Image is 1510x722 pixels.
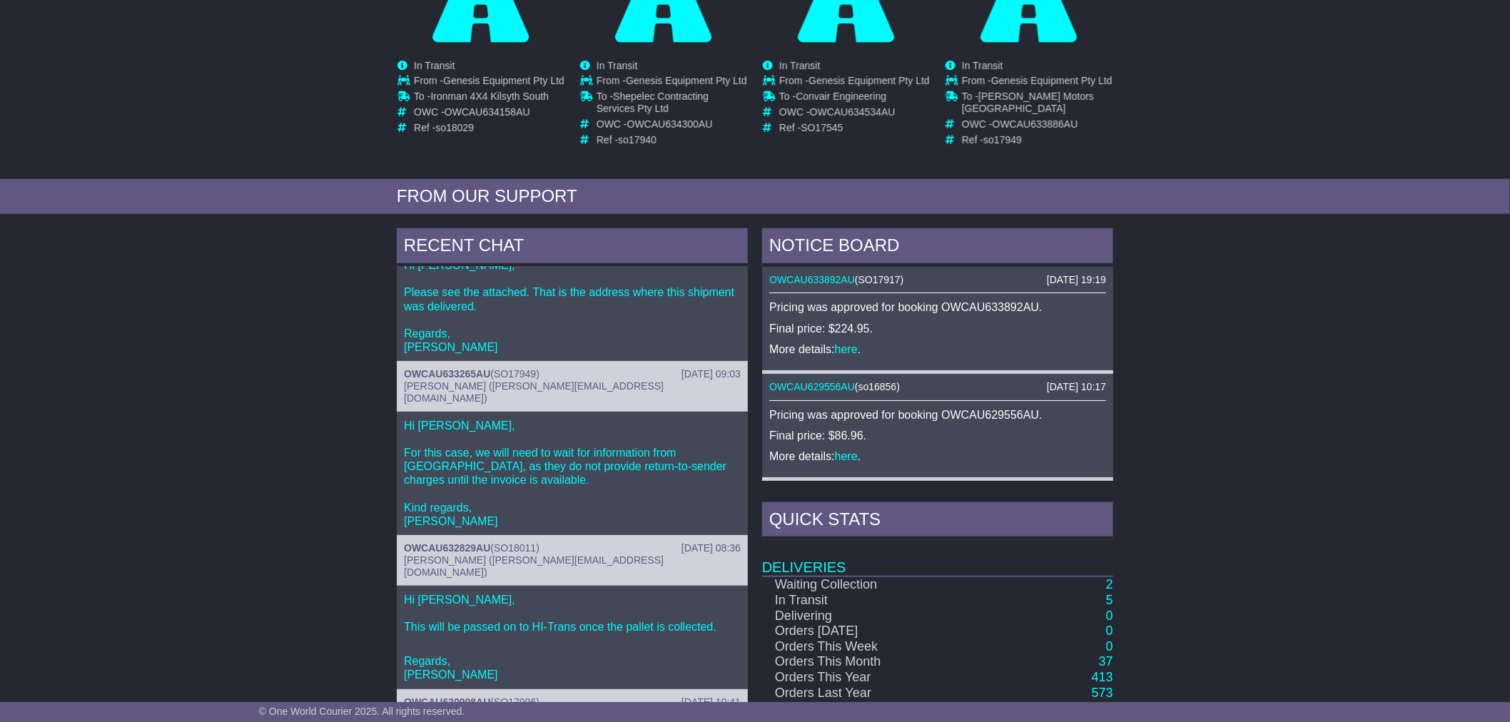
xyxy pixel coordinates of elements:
td: Orders This Week [762,639,968,655]
p: Final price: $86.96. [769,429,1106,442]
span: so18029 [435,122,474,133]
span: Genesis Equipment Pty Ltd [443,75,564,86]
td: To - [779,91,930,106]
span: SO17917 [858,274,901,285]
td: In Transit [762,593,968,609]
a: 413 [1092,670,1113,684]
span: © One World Courier 2025. All rights reserved. [259,706,465,717]
td: To - [962,91,1113,118]
div: Quick Stats [762,502,1113,541]
div: [DATE] 08:36 [681,542,741,554]
div: [DATE] 10:41 [681,696,741,708]
span: In Transit [597,60,638,71]
span: Genesis Equipment Pty Ltd [991,75,1113,86]
p: Hi [PERSON_NAME], Please see the attached. That is the address where this shipment was delivered.... [404,258,741,354]
p: More details: . [769,449,1106,463]
p: Hi [PERSON_NAME], For this case, we will need to wait for information from [GEOGRAPHIC_DATA], as ... [404,419,741,529]
div: ( ) [404,542,741,554]
td: From - [962,75,1113,91]
a: 37 [1099,654,1113,668]
span: SO18011 [494,542,536,554]
a: 0 [1106,624,1113,638]
td: Ref - [414,122,564,134]
span: In Transit [414,60,455,71]
span: so17949 [983,134,1022,146]
a: here [835,343,858,355]
td: Delivering [762,609,968,624]
span: [PERSON_NAME] ([PERSON_NAME][EMAIL_ADDRESS][DOMAIN_NAME]) [404,554,664,578]
td: Ref - [597,134,747,146]
div: ( ) [769,381,1106,393]
p: Pricing was approved for booking OWCAU633892AU. [769,300,1106,314]
div: ( ) [769,274,1106,286]
td: Orders Last Year [762,686,968,701]
td: OWC - [962,118,1113,134]
a: here [835,450,858,462]
td: Ref - [779,122,930,134]
td: Orders This Month [762,654,968,670]
span: OWCAU633886AU [993,118,1078,130]
p: Hi [PERSON_NAME], This will be passed on to HI-Trans once the pallet is collected. [404,593,741,634]
td: Ref - [962,134,1113,146]
div: FROM OUR SUPPORT [397,186,1113,207]
p: Pricing was approved for booking OWCAU629556AU. [769,408,1106,422]
span: Genesis Equipment Pty Ltd [626,75,747,86]
td: OWC - [414,106,564,122]
a: OWCAU630908AU [404,696,490,708]
p: Final price: $224.95. [769,322,1106,335]
div: [DATE] 19:19 [1047,274,1106,286]
span: Shepelec Contracting Services Pty Ltd [597,91,709,114]
a: 0 [1106,609,1113,623]
a: 573 [1092,686,1113,700]
span: SO17949 [494,368,536,380]
td: Deliveries [762,540,1113,576]
span: Ironman 4X4 Kilsyth South [430,91,549,102]
td: From - [779,75,930,91]
a: OWCAU632829AU [404,542,490,554]
td: Orders [DATE] [762,624,968,639]
a: OWCAU633265AU [404,368,490,380]
span: OWCAU634300AU [627,118,713,130]
p: Regards, [PERSON_NAME] [404,641,741,682]
span: [PERSON_NAME] Motors [GEOGRAPHIC_DATA] [962,91,1094,114]
div: ( ) [404,696,741,708]
td: OWC - [779,106,930,122]
td: Waiting Collection [762,576,968,593]
p: More details: . [769,342,1106,356]
td: From - [414,75,564,91]
td: Orders This Year [762,670,968,686]
a: OWCAU629556AU [769,381,855,392]
td: To - [414,91,564,106]
span: OWCAU634158AU [445,106,530,118]
div: [DATE] 10:17 [1047,381,1106,393]
a: 0 [1106,639,1113,654]
td: To - [597,91,747,118]
td: OWC - [597,118,747,134]
span: so17940 [618,134,657,146]
div: RECENT CHAT [397,228,748,267]
span: In Transit [962,60,1003,71]
span: SO17996 [494,696,536,708]
span: SO17545 [801,122,843,133]
span: OWCAU634534AU [810,106,896,118]
a: 5 [1106,593,1113,607]
div: [DATE] 09:03 [681,368,741,380]
span: [PERSON_NAME] ([PERSON_NAME][EMAIL_ADDRESS][DOMAIN_NAME]) [404,380,664,404]
td: From - [597,75,747,91]
a: 2 [1106,577,1113,591]
span: so16856 [858,381,897,392]
a: OWCAU633892AU [769,274,855,285]
span: Genesis Equipment Pty Ltd [809,75,930,86]
div: NOTICE BOARD [762,228,1113,267]
div: ( ) [404,368,741,380]
span: Convair Engineering [796,91,886,102]
span: In Transit [779,60,821,71]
